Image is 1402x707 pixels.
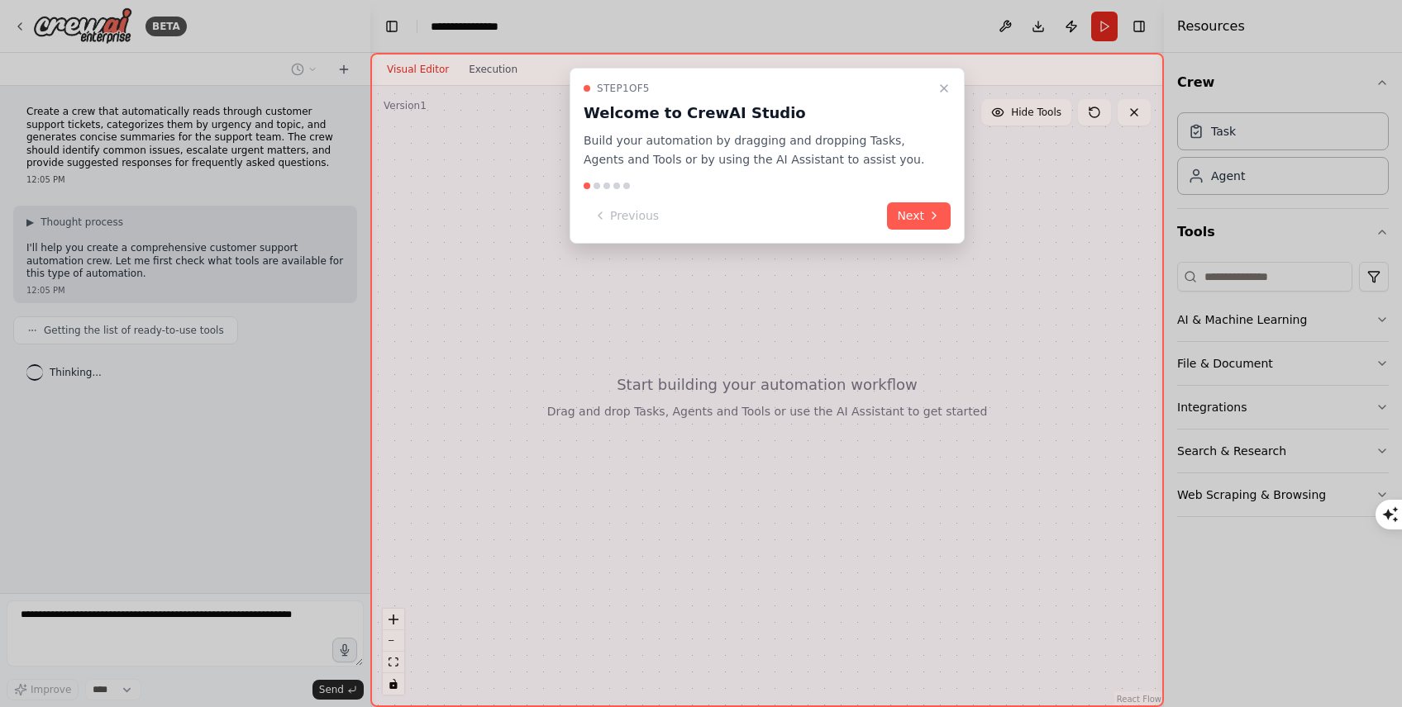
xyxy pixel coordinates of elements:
h3: Welcome to CrewAI Studio [584,102,931,125]
button: Previous [584,202,669,230]
button: Close walkthrough [934,78,954,98]
button: Hide left sidebar [380,15,403,38]
span: Step 1 of 5 [597,82,650,95]
button: Next [887,202,951,230]
p: Build your automation by dragging and dropping Tasks, Agents and Tools or by using the AI Assista... [584,131,931,169]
